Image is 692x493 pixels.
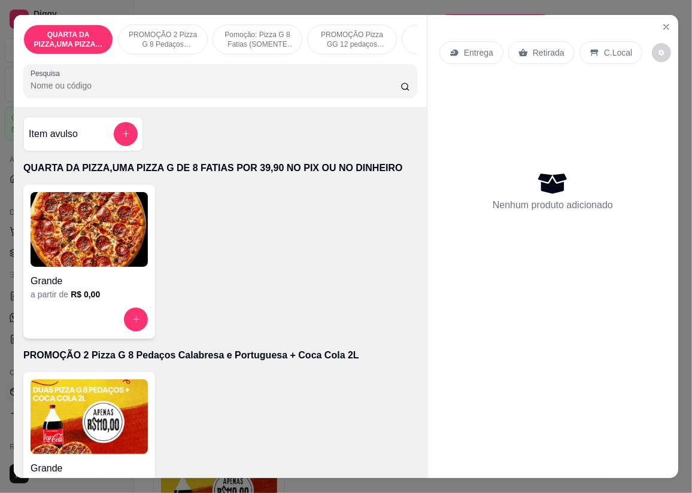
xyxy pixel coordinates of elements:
[71,288,100,300] h6: R$ 0,00
[464,47,493,59] p: Entrega
[31,192,148,267] img: product-image
[31,68,64,78] label: Pesquisa
[31,288,148,300] div: a partir de
[652,43,671,62] button: decrease-product-quantity
[31,476,148,488] div: a partir de
[604,47,632,59] p: C.Local
[31,80,400,92] input: Pesquisa
[31,461,148,476] h4: Grande
[657,17,676,36] button: Close
[124,308,148,331] button: increase-product-quantity
[23,348,417,363] p: PROMOÇÃO 2 Pizza G 8 Pedaços Calabresa e Portuguesa + Coca Cola 2L
[223,30,292,49] p: Pomoção: Pizza G 8 Fatias (SOMENTE DINHEIRO OU PIX)
[317,30,387,49] p: PROMOÇÃO Pizza GG 12 pedaços (SOMENTE PIX OU DINHEIRO)
[533,47,564,59] p: Retirada
[29,127,78,141] h4: Item avulso
[128,30,198,49] p: PROMOÇÃO 2 Pizza G 8 Pedaços Calabresa e Portuguesa + Coca Cola 2L
[34,30,103,49] p: QUARTA DA PIZZA,UMA PIZZA G DE 8 FATIAS POR 39,90 NO PIX OU NO DINHEIRO
[71,476,110,488] h6: R$ 110,00
[31,274,148,288] h4: Grande
[23,161,417,175] p: QUARTA DA PIZZA,UMA PIZZA G DE 8 FATIAS POR 39,90 NO PIX OU NO DINHEIRO
[31,379,148,454] img: product-image
[114,122,138,146] button: add-separate-item
[493,198,613,212] p: Nenhum produto adicionado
